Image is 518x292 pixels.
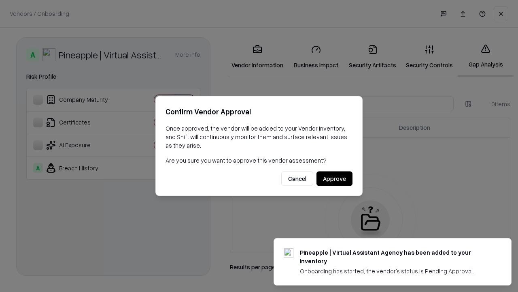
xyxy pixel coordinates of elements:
[166,124,352,150] p: Once approved, the vendor will be added to your Vendor Inventory, and Shift will continuously mon...
[300,248,492,265] div: Pineapple | Virtual Assistant Agency has been added to your inventory
[300,267,492,275] div: Onboarding has started, the vendor's status is Pending Approval.
[166,156,352,165] p: Are you sure you want to approve this vendor assessment?
[284,248,293,258] img: trypineapple.com
[316,172,352,186] button: Approve
[281,172,313,186] button: Cancel
[166,106,352,118] h2: Confirm Vendor Approval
